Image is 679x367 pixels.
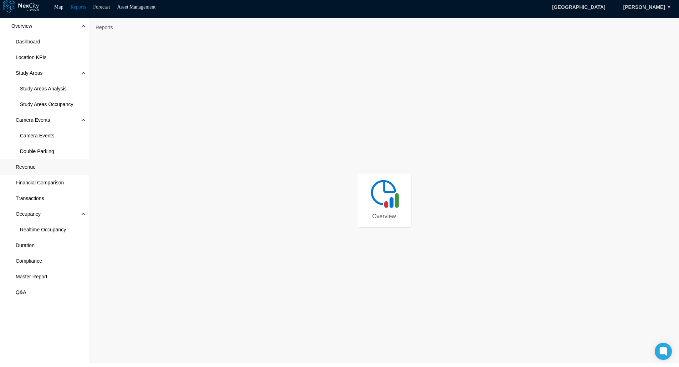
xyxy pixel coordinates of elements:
span: Compliance [16,257,42,264]
span: Transactions [16,195,44,202]
span: Study Areas Analysis [20,85,67,92]
span: Revenue [16,163,36,171]
span: Occupancy [16,210,41,217]
a: Forecast [93,4,110,10]
span: Reports [93,22,116,33]
span: Study Areas Occupancy [20,101,73,108]
span: Camera Events [16,116,50,124]
span: [GEOGRAPHIC_DATA] [545,1,613,13]
img: revenue [368,177,400,209]
a: Map [54,4,63,10]
a: Reports [71,4,86,10]
span: Overview [372,213,396,220]
span: Camera Events [20,132,54,139]
button: [PERSON_NAME] [616,1,673,13]
span: Location KPIs [16,54,46,61]
span: Double Parking [20,148,54,155]
span: Master Report [16,273,47,280]
a: Asset Management [117,4,156,10]
span: Duration [16,242,35,249]
a: Overview [357,174,411,227]
span: Realtime Occupancy [20,226,66,233]
span: Q&A [16,289,26,296]
span: [PERSON_NAME] [623,4,665,11]
span: Overview [11,22,32,30]
span: Study Areas [16,69,43,77]
span: Financial Comparison [16,179,64,186]
span: Dashboard [16,38,40,45]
